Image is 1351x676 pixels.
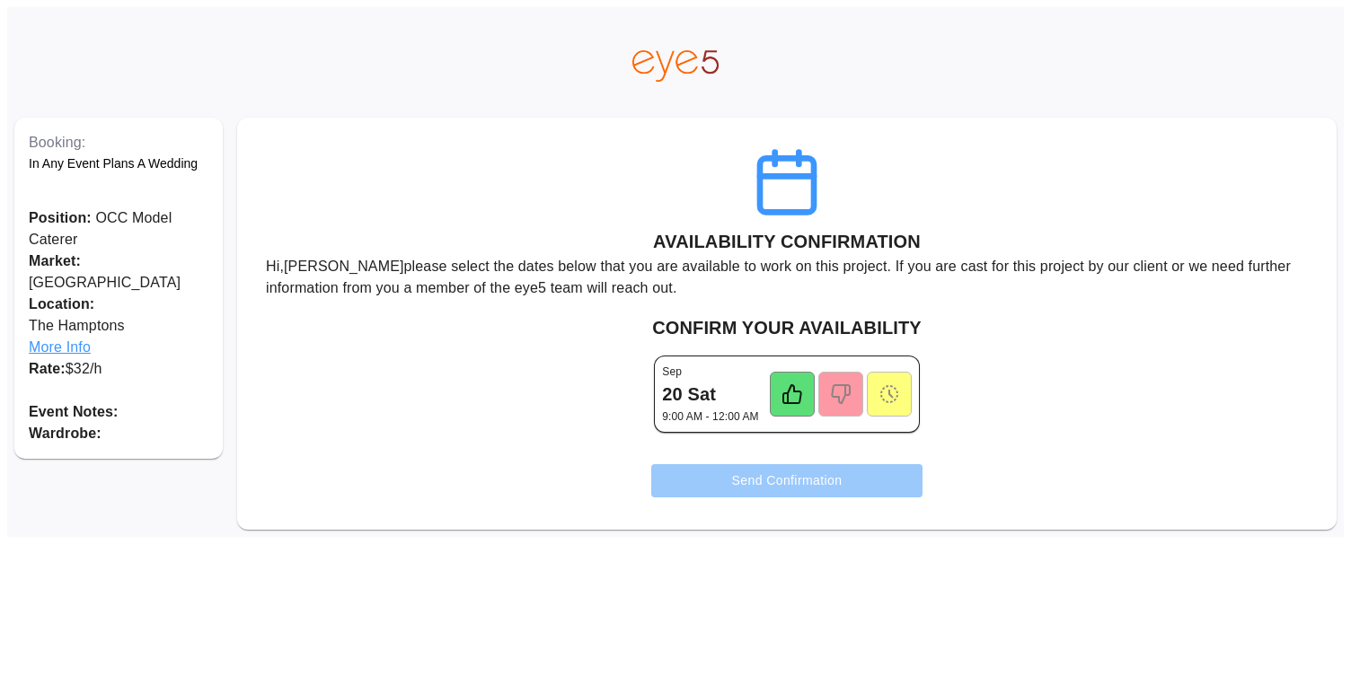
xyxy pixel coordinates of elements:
[662,408,758,425] p: 9:00 AM - 12:00 AM
[29,207,208,250] p: OCC Model Caterer
[29,132,208,154] p: Booking:
[632,50,719,82] img: eye5
[29,154,208,173] p: In Any Event Plans A Wedding
[29,358,208,380] p: $ 32 /h
[29,337,208,358] span: More Info
[29,294,208,358] p: The Hamptons
[29,250,208,294] p: [GEOGRAPHIC_DATA]
[662,364,682,380] p: Sep
[29,294,208,315] span: Location:
[252,313,1322,342] h6: CONFIRM YOUR AVAILABILITY
[29,253,81,268] span: Market:
[651,464,923,497] button: Send Confirmation
[266,256,1308,299] p: Hi, [PERSON_NAME] please select the dates below that you are available to work on this project. I...
[29,361,66,376] span: Rate:
[29,210,92,225] span: Position:
[653,227,921,256] h6: AVAILABILITY CONFIRMATION
[662,380,716,408] h6: 20 Sat
[29,401,208,423] p: Event Notes:
[29,423,208,444] p: Wardrobe:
